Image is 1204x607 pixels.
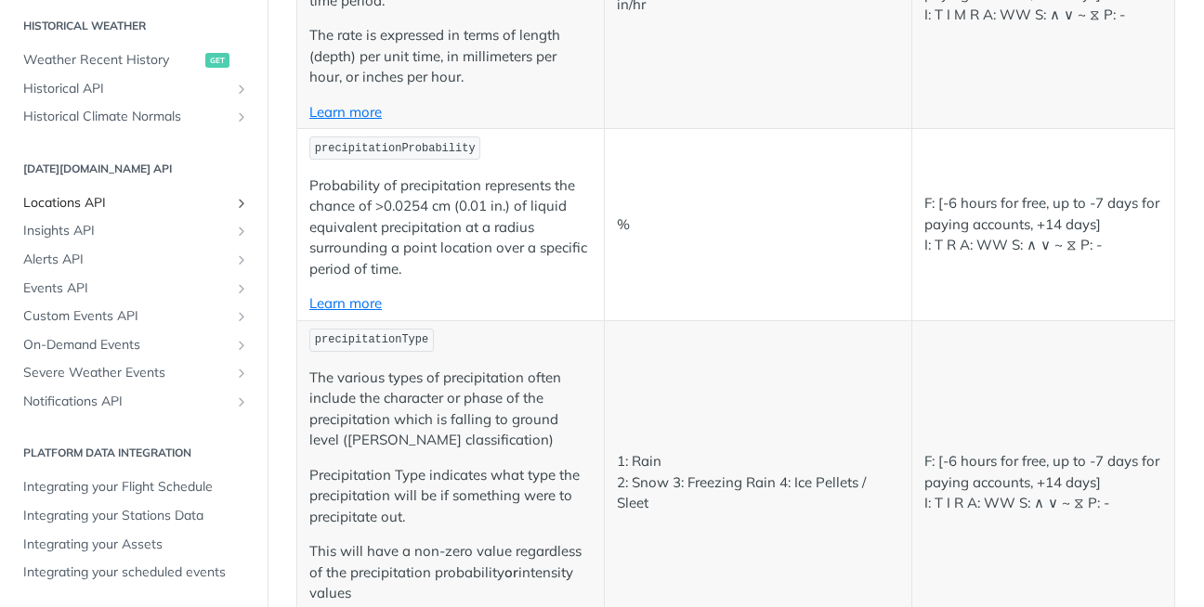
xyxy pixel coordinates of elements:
[14,75,254,103] a: Historical APIShow subpages for Historical API
[23,563,249,582] span: Integrating your scheduled events
[23,393,229,411] span: Notifications API
[234,309,249,324] button: Show subpages for Custom Events API
[23,307,229,326] span: Custom Events API
[23,364,229,382] span: Severe Weather Events
[23,507,249,525] span: Integrating your Stations Data
[14,103,254,131] a: Historical Climate NormalsShow subpages for Historical Climate Normals
[23,194,229,213] span: Locations API
[14,388,254,416] a: Notifications APIShow subpages for Notifications API
[617,451,899,514] p: 1: Rain 2: Snow 3: Freezing Rain 4: Ice Pellets / Sleet
[14,531,254,559] a: Integrating your Assets
[23,51,201,70] span: Weather Recent History
[924,193,1163,256] p: F: [-6 hours for free, up to -7 days for paying accounts, +14 days] I: T R A: WW S: ∧ ∨ ~ ⧖ P: -
[315,333,428,346] span: precipitationType
[23,279,229,298] span: Events API
[205,53,229,68] span: get
[309,368,592,451] p: The various types of precipitation often include the character or phase of the precipitation whic...
[309,465,592,528] p: Precipitation Type indicates what type the precipitation will be if something were to precipitate...
[14,331,254,359] a: On-Demand EventsShow subpages for On-Demand Events
[234,224,249,239] button: Show subpages for Insights API
[14,275,254,303] a: Events APIShow subpages for Events API
[14,189,254,217] a: Locations APIShow subpages for Locations API
[309,103,382,121] a: Learn more
[14,161,254,177] h2: [DATE][DOMAIN_NAME] API
[23,478,249,497] span: Integrating your Flight Schedule
[504,563,518,581] strong: or
[234,110,249,124] button: Show subpages for Historical Climate Normals
[14,559,254,587] a: Integrating your scheduled events
[14,18,254,34] h2: Historical Weather
[23,80,229,98] span: Historical API
[23,108,229,126] span: Historical Climate Normals
[234,366,249,381] button: Show subpages for Severe Weather Events
[309,175,592,280] p: Probability of precipitation represents the chance of >0.0254 cm (0.01 in.) of liquid equivalent ...
[23,251,229,269] span: Alerts API
[234,82,249,97] button: Show subpages for Historical API
[14,473,254,501] a: Integrating your Flight Schedule
[924,451,1163,514] p: F: [-6 hours for free, up to -7 days for paying accounts, +14 days] I: T I R A: WW S: ∧ ∨ ~ ⧖ P: -
[14,217,254,245] a: Insights APIShow subpages for Insights API
[309,541,592,604] p: This will have a non-zero value regardless of the precipitation probability intensity values
[14,359,254,387] a: Severe Weather EventsShow subpages for Severe Weather Events
[234,252,249,267] button: Show subpages for Alerts API
[14,303,254,330] a: Custom Events APIShow subpages for Custom Events API
[14,246,254,274] a: Alerts APIShow subpages for Alerts API
[234,196,249,211] button: Show subpages for Locations API
[23,222,229,240] span: Insights API
[234,281,249,296] button: Show subpages for Events API
[617,214,899,236] p: %
[309,25,592,88] p: The rate is expressed in terms of length (depth) per unit time, in millimeters per hour, or inche...
[309,294,382,312] a: Learn more
[14,46,254,74] a: Weather Recent Historyget
[14,445,254,461] h2: Platform DATA integration
[234,338,249,353] button: Show subpages for On-Demand Events
[23,536,249,554] span: Integrating your Assets
[315,142,476,155] span: precipitationProbability
[14,502,254,530] a: Integrating your Stations Data
[234,394,249,409] button: Show subpages for Notifications API
[23,336,229,355] span: On-Demand Events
